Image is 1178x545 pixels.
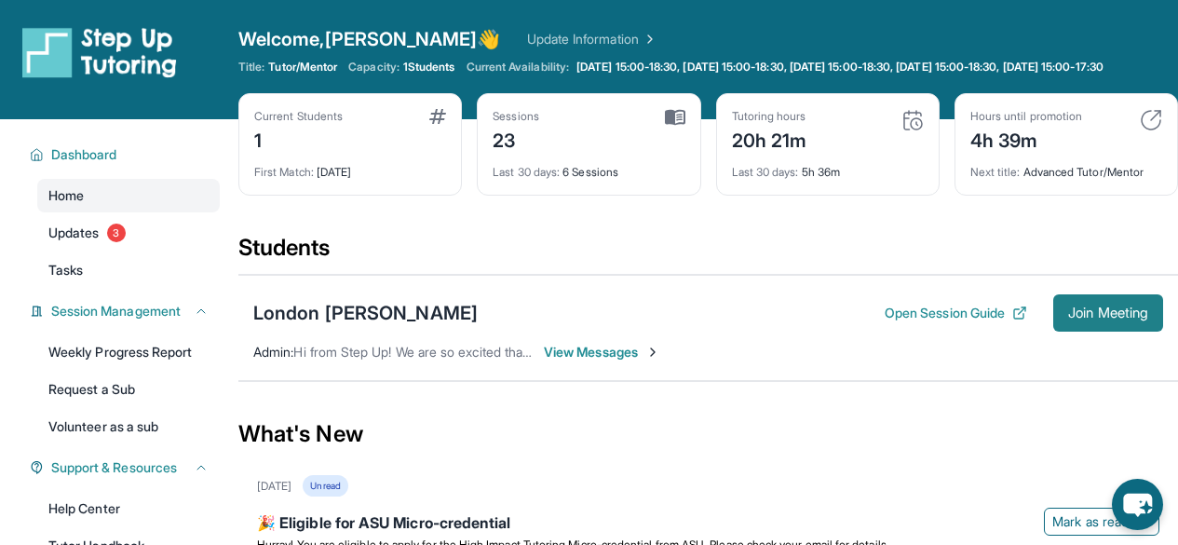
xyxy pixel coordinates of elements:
span: Support & Resources [51,458,177,477]
div: London [PERSON_NAME] [253,300,478,326]
span: Current Availability: [467,60,569,75]
span: First Match : [254,165,314,179]
button: Mark as read [1044,508,1159,536]
span: 1 Students [403,60,455,75]
div: 23 [493,124,539,154]
img: card [901,109,924,131]
div: Unread [303,475,347,497]
img: Chevron Right [639,30,657,48]
div: 1 [254,124,343,154]
a: Home [37,179,220,212]
span: Welcome, [PERSON_NAME] 👋 [238,26,501,52]
span: Admin : [253,344,293,360]
span: [DATE] 15:00-18:30, [DATE] 15:00-18:30, [DATE] 15:00-18:30, [DATE] 15:00-18:30, [DATE] 15:00-17:30 [576,60,1104,75]
a: Volunteer as a sub [37,410,220,443]
button: Join Meeting [1053,294,1163,332]
button: Support & Resources [44,458,209,477]
a: Weekly Progress Report [37,335,220,369]
div: [DATE] [257,479,291,494]
div: 5h 36m [732,154,924,180]
a: Help Center [37,492,220,525]
div: [DATE] [254,154,446,180]
span: Join Meeting [1068,307,1148,319]
div: 🎉 Eligible for ASU Micro-credential [257,511,1159,538]
div: 4h 39m [970,124,1082,154]
span: Session Management [51,302,181,320]
a: Update Information [527,30,657,48]
div: Advanced Tutor/Mentor [970,154,1162,180]
button: chat-button [1112,479,1163,530]
span: View Messages [544,343,660,361]
div: Tutoring hours [732,109,807,124]
span: Last 30 days : [493,165,560,179]
img: card [429,109,446,124]
a: Updates3 [37,216,220,250]
a: Tasks [37,253,220,287]
img: Chevron-Right [645,345,660,360]
div: 6 Sessions [493,154,684,180]
span: Mark as read [1052,512,1129,531]
button: Open Session Guide [885,304,1027,322]
span: Next title : [970,165,1021,179]
img: logo [22,26,177,78]
img: card [1140,109,1162,131]
img: card [665,109,685,126]
a: [DATE] 15:00-18:30, [DATE] 15:00-18:30, [DATE] 15:00-18:30, [DATE] 15:00-18:30, [DATE] 15:00-17:30 [573,60,1107,75]
span: 3 [107,224,126,242]
div: 20h 21m [732,124,807,154]
span: Last 30 days : [732,165,799,179]
button: Dashboard [44,145,209,164]
div: Sessions [493,109,539,124]
span: Tutor/Mentor [268,60,337,75]
span: Capacity: [348,60,399,75]
span: Title: [238,60,264,75]
span: Updates [48,224,100,242]
div: Students [238,233,1178,274]
a: Request a Sub [37,373,220,406]
div: What's New [238,393,1178,475]
button: Session Management [44,302,209,320]
span: Tasks [48,261,83,279]
span: Dashboard [51,145,117,164]
span: Home [48,186,84,205]
div: Current Students [254,109,343,124]
div: Hours until promotion [970,109,1082,124]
